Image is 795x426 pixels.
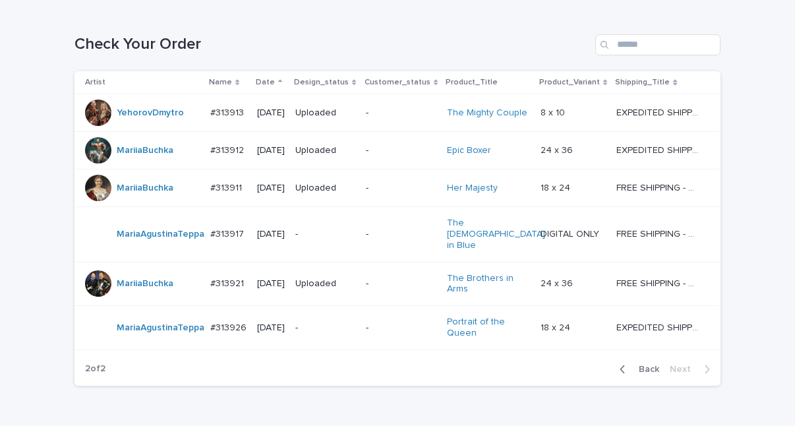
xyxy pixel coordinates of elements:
[447,107,527,119] a: The Mighty Couple
[210,180,245,194] p: #313911
[447,317,529,339] a: Portrait of the Queen
[447,145,491,156] a: Epic Boxer
[295,229,355,240] p: -
[257,183,285,194] p: [DATE]
[74,207,721,262] tr: MariaAgustinaTeppa #313917#313917 [DATE]--The [DEMOGRAPHIC_DATA] in Blue DIGITAL ONLYDIGITAL ONLY...
[365,75,430,90] p: Customer_status
[117,107,184,119] a: YehorovDmytro
[366,145,437,156] p: -
[616,276,701,289] p: FREE SHIPPING - preview in 1-2 business days, after your approval delivery will take 5-10 b.d.
[615,75,670,90] p: Shipping_Title
[447,273,529,295] a: The Brothers in Arms
[117,145,173,156] a: MariiaBuchka
[256,75,275,90] p: Date
[74,132,721,169] tr: MariiaBuchka #313912#313912 [DATE]Uploaded-Epic Boxer 24 x 3624 x 36 EXPEDITED SHIPPING - preview...
[74,262,721,306] tr: MariiaBuchka #313921#313921 [DATE]Uploaded-The Brothers in Arms 24 x 3624 x 36 FREE SHIPPING - pr...
[257,278,285,289] p: [DATE]
[541,105,568,119] p: 8 x 10
[366,183,437,194] p: -
[295,145,355,156] p: Uploaded
[210,105,247,119] p: #313913
[117,322,204,334] a: MariaAgustinaTeppa
[295,278,355,289] p: Uploaded
[616,226,701,240] p: FREE SHIPPING - preview in 1-2 business days, after your approval delivery will take 5-10 b.d.
[664,363,721,375] button: Next
[257,107,285,119] p: [DATE]
[616,180,701,194] p: FREE SHIPPING - preview in 1-2 business days, after your approval delivery will take 5-10 b.d.
[209,75,232,90] p: Name
[74,94,721,132] tr: YehorovDmytro #313913#313913 [DATE]Uploaded-The Mighty Couple 8 x 108 x 10 EXPEDITED SHIPPING - p...
[366,278,437,289] p: -
[257,145,285,156] p: [DATE]
[539,75,600,90] p: Product_Variant
[257,322,285,334] p: [DATE]
[294,75,349,90] p: Design_status
[616,142,701,156] p: EXPEDITED SHIPPING - preview in 1 business day; delivery up to 5 business days after your approval.
[595,34,721,55] input: Search
[257,229,285,240] p: [DATE]
[366,229,437,240] p: -
[74,306,721,350] tr: MariaAgustinaTeppa #313926#313926 [DATE]--Portrait of the Queen 18 x 2418 x 24 EXPEDITED SHIPPING...
[210,320,249,334] p: #313926
[366,322,437,334] p: -
[117,278,173,289] a: MariiaBuchka
[117,229,204,240] a: MariaAgustinaTeppa
[117,183,173,194] a: MariiaBuchka
[210,142,247,156] p: #313912
[541,142,575,156] p: 24 x 36
[541,226,602,240] p: DIGITAL ONLY
[295,322,355,334] p: -
[541,276,575,289] p: 24 x 36
[210,226,247,240] p: #313917
[210,276,247,289] p: #313921
[446,75,498,90] p: Product_Title
[74,169,721,207] tr: MariiaBuchka #313911#313911 [DATE]Uploaded-Her Majesty 18 x 2418 x 24 FREE SHIPPING - preview in ...
[366,107,437,119] p: -
[631,365,659,374] span: Back
[541,320,573,334] p: 18 x 24
[74,353,116,385] p: 2 of 2
[447,218,545,251] a: The [DEMOGRAPHIC_DATA] in Blue
[74,35,590,54] h1: Check Your Order
[616,105,701,119] p: EXPEDITED SHIPPING - preview in 1 business day; delivery up to 5 business days after your approval.
[295,107,355,119] p: Uploaded
[670,365,699,374] span: Next
[85,75,105,90] p: Artist
[609,363,664,375] button: Back
[616,320,701,334] p: EXPEDITED SHIPPING - preview in 1 business day; delivery up to 5 business days after your approval.
[447,183,498,194] a: Her Majesty
[541,180,573,194] p: 18 x 24
[295,183,355,194] p: Uploaded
